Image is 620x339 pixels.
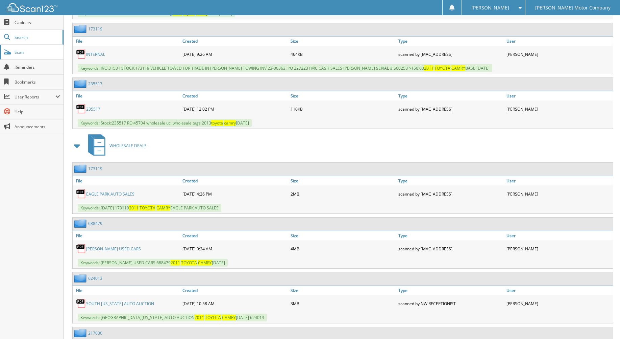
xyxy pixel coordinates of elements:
[397,47,505,61] div: scanned by [MAC_ADDRESS]
[15,64,60,70] span: Reminders
[181,37,289,46] a: Created
[78,204,221,212] span: Keywords: [DATE] 173119 EAGLE PARK AUTO SALES
[397,286,505,295] a: Type
[289,297,397,310] div: 3MB
[505,47,613,61] div: [PERSON_NAME]
[289,286,397,295] a: Size
[73,231,181,240] a: File
[86,51,105,57] a: INTERNAL
[289,187,397,201] div: 2MB
[76,298,86,309] img: PDF.png
[73,91,181,100] a: File
[88,26,102,32] a: 173119
[76,104,86,114] img: PDF.png
[78,64,492,72] span: Keywords: R/O:31531 STOCK:173119 VEHICLE TOWED FOR TRADE IN [PERSON_NAME] TOWING INV 23-00363, PO...
[88,221,102,226] a: 688479
[505,187,613,201] div: [PERSON_NAME]
[181,187,289,201] div: [DATE] 4:26 PM
[397,187,505,201] div: scanned by [MAC_ADDRESS]
[222,315,236,320] span: CAMRY
[7,3,57,12] img: scan123-logo-white.svg
[76,244,86,254] img: PDF.png
[397,37,505,46] a: Type
[181,47,289,61] div: [DATE] 9:26 AM
[15,124,60,130] span: Announcements
[198,260,212,266] span: CAMRY
[289,231,397,240] a: Size
[505,242,613,255] div: [PERSON_NAME]
[181,231,289,240] a: Created
[86,191,134,197] a: EAGLE PARK AUTO SALES
[505,231,613,240] a: User
[181,91,289,100] a: Created
[181,176,289,185] a: Created
[15,94,55,100] span: User Reports
[15,49,60,55] span: Scan
[74,219,88,228] img: folder2.png
[289,242,397,255] div: 4MB
[86,301,154,307] a: SOUTH [US_STATE] AUTO AUCTION
[289,176,397,185] a: Size
[181,286,289,295] a: Created
[156,205,170,211] span: CAMRY
[76,49,86,59] img: PDF.png
[195,315,204,320] span: 2011
[435,65,450,71] span: TOYOTA
[86,246,141,252] a: [PERSON_NAME] USED CARS
[73,286,181,295] a: File
[397,91,505,100] a: Type
[171,260,180,266] span: 2011
[181,297,289,310] div: [DATE] 10:58 AM
[397,176,505,185] a: Type
[397,231,505,240] a: Type
[424,65,433,71] span: 2011
[74,329,88,337] img: folder2.png
[205,315,221,320] span: TOYOTA
[84,132,147,159] a: WHOLESALE DEALS
[289,102,397,116] div: 110KB
[76,189,86,199] img: PDF.png
[211,120,223,126] span: toyota
[74,164,88,173] img: folder2.png
[78,119,252,127] span: Keywords: Stock:235517 RO:45704 wholesale uci wholesale tags 2013 [DATE]
[505,91,613,100] a: User
[471,6,509,10] span: [PERSON_NAME]
[88,330,102,336] a: 217030
[129,205,139,211] span: 2011
[505,176,613,185] a: User
[181,242,289,255] div: [DATE] 9:24 AM
[181,102,289,116] div: [DATE] 12:02 PM
[451,65,465,71] span: CAMRY
[88,275,102,281] a: 624013
[88,166,102,172] a: 173119
[289,37,397,46] a: Size
[15,20,60,25] span: Cabinets
[73,37,181,46] a: File
[505,37,613,46] a: User
[289,91,397,100] a: Size
[224,120,236,126] span: camry
[74,80,88,88] img: folder2.png
[15,109,60,115] span: Help
[15,35,59,40] span: Search
[140,205,155,211] span: TOYOTA
[289,47,397,61] div: 464KB
[397,297,505,310] div: scanned by NW RECEPTIONIST
[397,242,505,255] div: scanned by [MAC_ADDRESS]
[78,259,228,267] span: Keywords: [PERSON_NAME] USED CARS 688479 [DATE]
[86,106,100,112] a: 235517
[15,79,60,85] span: Bookmarks
[78,314,267,321] span: Keywords: [GEOGRAPHIC_DATA][US_STATE] AUTO AUCTION [DATE] 624013
[397,102,505,116] div: scanned by [MAC_ADDRESS]
[74,25,88,33] img: folder2.png
[535,6,611,10] span: [PERSON_NAME] Motor Company
[505,102,613,116] div: [PERSON_NAME]
[586,307,620,339] iframe: Chat Widget
[109,143,147,149] span: WHOLESALE DEALS
[74,274,88,282] img: folder2.png
[88,81,102,87] a: 235517
[505,286,613,295] a: User
[505,297,613,310] div: [PERSON_NAME]
[73,176,181,185] a: File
